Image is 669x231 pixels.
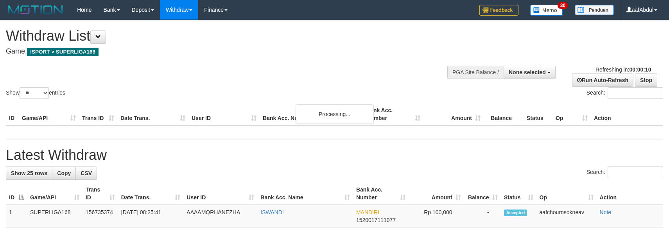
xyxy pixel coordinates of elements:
[464,205,501,227] td: -
[183,205,257,227] td: AAAAMQRHANEZHA
[572,73,633,87] a: Run Auto-Refresh
[6,48,438,56] h4: Game:
[83,183,118,205] th: Trans ID: activate to sort column ascending
[586,167,663,178] label: Search:
[57,170,71,176] span: Copy
[423,103,484,125] th: Amount
[464,183,501,205] th: Balance: activate to sort column ascending
[575,5,614,15] img: panduan.png
[6,28,438,44] h1: Withdraw List
[595,66,651,73] span: Refreshing in:
[600,209,612,215] a: Note
[27,205,83,227] td: SUPERLIGA168
[6,147,663,163] h1: Latest Withdraw
[524,103,552,125] th: Status
[11,170,47,176] span: Show 25 rows
[530,5,563,16] img: Button%20Memo.svg
[608,87,663,99] input: Search:
[635,73,657,87] a: Stop
[591,103,663,125] th: Action
[6,87,65,99] label: Show entries
[409,205,464,227] td: Rp 100,000
[504,66,556,79] button: None selected
[509,69,546,75] span: None selected
[629,66,651,73] strong: 00:00:10
[79,103,117,125] th: Trans ID
[260,103,363,125] th: Bank Acc. Name
[597,183,663,205] th: Action
[6,183,27,205] th: ID: activate to sort column descending
[6,167,52,180] a: Show 25 rows
[586,87,663,99] label: Search:
[363,103,423,125] th: Bank Acc. Number
[552,103,591,125] th: Op
[447,66,504,79] div: PGA Site Balance /
[118,205,184,227] td: [DATE] 08:25:41
[296,104,374,124] div: Processing...
[536,183,597,205] th: Op: activate to sort column ascending
[20,87,49,99] select: Showentries
[19,103,79,125] th: Game/API
[117,103,188,125] th: Date Trans.
[52,167,76,180] a: Copy
[608,167,663,178] input: Search:
[536,205,597,227] td: aafchournsokneav
[27,48,99,56] span: ISPORT > SUPERLIGA168
[484,103,524,125] th: Balance
[501,183,536,205] th: Status: activate to sort column ascending
[6,4,65,16] img: MOTION_logo.png
[257,183,353,205] th: Bank Acc. Name: activate to sort column ascending
[6,103,19,125] th: ID
[183,183,257,205] th: User ID: activate to sort column ascending
[356,209,379,215] span: MANDIRI
[75,167,97,180] a: CSV
[409,183,464,205] th: Amount: activate to sort column ascending
[188,103,260,125] th: User ID
[479,5,518,16] img: Feedback.jpg
[504,210,527,216] span: Accepted
[81,170,92,176] span: CSV
[558,2,568,9] span: 30
[27,183,83,205] th: Game/API: activate to sort column ascending
[83,205,118,227] td: 156735374
[118,183,184,205] th: Date Trans.: activate to sort column ascending
[356,217,396,223] span: Copy 1520017111077 to clipboard
[6,205,27,227] td: 1
[353,183,409,205] th: Bank Acc. Number: activate to sort column ascending
[260,209,283,215] a: ISWANDI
